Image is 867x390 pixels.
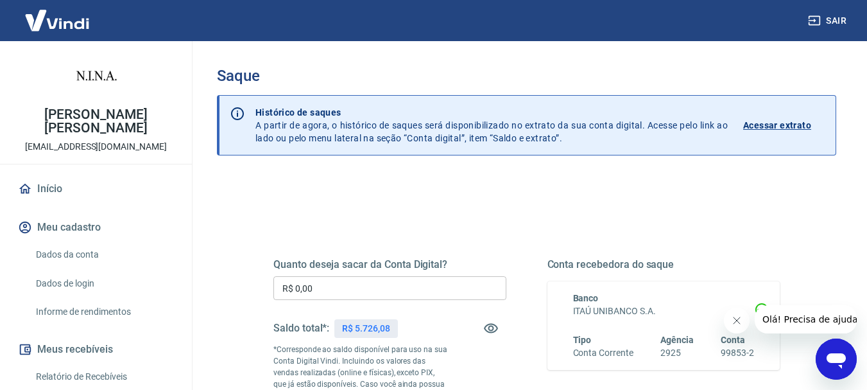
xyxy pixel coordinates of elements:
a: Dados de login [31,270,176,297]
iframe: Fechar mensagem [724,308,750,333]
p: Histórico de saques [255,106,728,119]
button: Meus recebíveis [15,335,176,364]
span: Agência [660,335,694,345]
p: R$ 5.726,08 [342,322,390,335]
a: Informe de rendimentos [31,299,176,325]
iframe: Botão para abrir a janela de mensagens [816,339,857,380]
span: Banco [573,293,599,303]
h5: Conta recebedora do saque [547,258,780,271]
img: 0e879e66-52b8-46e5-9d6b-f9f4026a9a18.jpeg [71,51,122,103]
span: Tipo [573,335,592,345]
h6: 99853-2 [721,346,754,360]
a: Dados da conta [31,242,176,268]
p: [EMAIL_ADDRESS][DOMAIN_NAME] [25,140,167,154]
h5: Quanto deseja sacar da Conta Digital? [273,258,506,271]
img: Vindi [15,1,99,40]
span: Conta [721,335,745,345]
a: Início [15,175,176,203]
h3: Saque [217,67,836,85]
button: Sair [805,9,852,33]
h6: 2925 [660,346,694,360]
button: Meu cadastro [15,213,176,242]
a: Relatório de Recebíveis [31,364,176,390]
p: Acessar extrato [743,119,811,132]
p: A partir de agora, o histórico de saques será disponibilizado no extrato da sua conta digital. Ac... [255,106,728,145]
p: [PERSON_NAME] [PERSON_NAME] [10,108,182,135]
h5: Saldo total*: [273,322,329,335]
span: Olá! Precisa de ajuda? [8,9,108,19]
a: Acessar extrato [743,106,825,145]
iframe: Mensagem da empresa [755,305,857,333]
h6: Conta Corrente [573,346,633,360]
h6: ITAÚ UNIBANCO S.A. [573,305,755,318]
